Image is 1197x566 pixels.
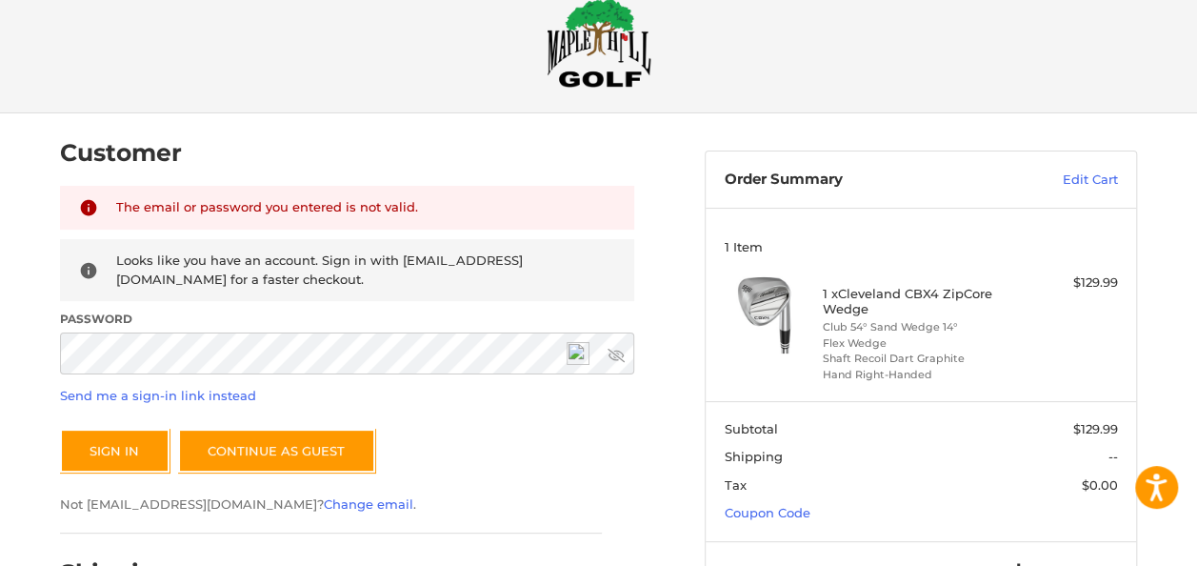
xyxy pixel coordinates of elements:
span: Shipping [725,449,783,464]
a: Edit Cart [992,171,1118,190]
li: Hand Right-Handed [823,367,1015,383]
button: Sign In [60,429,170,473]
span: $0.00 [1082,477,1118,493]
p: Not [EMAIL_ADDRESS][DOMAIN_NAME]? . [60,495,634,515]
a: Continue as guest [178,429,375,473]
div: The email or password you entered is not valid. [116,198,615,218]
h3: 1 Item [725,239,1118,254]
span: Tax [725,477,747,493]
li: Flex Wedge [823,335,1015,352]
span: -- [1108,449,1118,464]
a: Send me a sign-in link instead [60,388,256,403]
span: $129.99 [1073,421,1118,436]
span: Subtotal [725,421,778,436]
a: Change email [324,496,413,512]
div: $129.99 [1019,273,1117,293]
li: Club 54° Sand Wedge 14° [823,319,1015,335]
h4: 1 x Cleveland CBX4 ZipCore Wedge [823,286,1015,317]
h2: Customer [60,138,182,168]
img: npw-badge-icon-locked.svg [567,342,589,365]
h3: Order Summary [725,171,992,190]
li: Shaft Recoil Dart Graphite [823,351,1015,367]
a: Coupon Code [725,505,810,520]
label: Password [60,311,634,328]
span: Looks like you have an account. Sign in with [EMAIL_ADDRESS][DOMAIN_NAME] for a faster checkout. [116,253,523,287]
